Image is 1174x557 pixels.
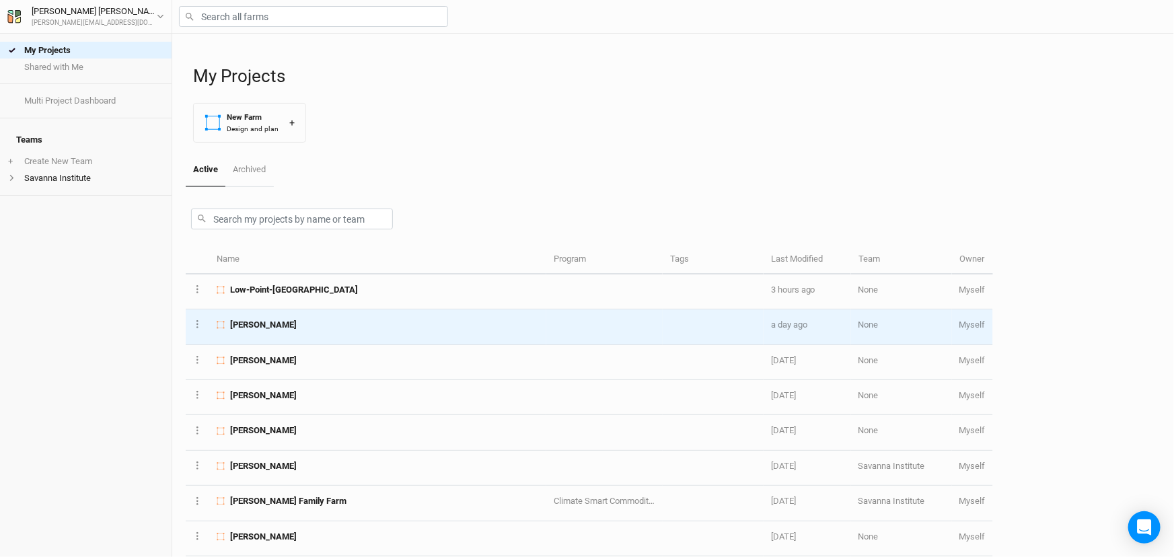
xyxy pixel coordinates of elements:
[771,320,807,330] span: Aug 20, 2025 1:43 PM
[851,415,952,450] td: None
[230,389,297,402] span: Joel Schanbacher
[959,531,986,542] span: meredith@savannainstitute.org
[959,496,986,506] span: meredith@savannainstitute.org
[851,451,952,486] td: Savanna Institute
[193,103,306,143] button: New FarmDesign and plan+
[230,284,358,296] span: Low-Point-Washburn
[554,496,660,506] span: Climate Smart Commodities
[771,425,796,435] span: Jun 6, 2025 2:52 PM
[959,461,986,471] span: meredith@savannainstitute.org
[851,274,952,309] td: None
[230,531,297,543] span: Carly Zierke
[959,425,986,435] span: meredith@savannainstitute.org
[230,355,297,367] span: Steve Lawless
[191,209,393,229] input: Search my projects by name or team
[771,390,796,400] span: Jul 1, 2025 12:29 PM
[771,355,796,365] span: Jul 4, 2025 4:22 PM
[8,126,163,153] h4: Teams
[851,309,952,344] td: None
[851,246,952,274] th: Team
[764,246,851,274] th: Last Modified
[959,390,986,400] span: meredith@savannainstitute.org
[771,531,796,542] span: May 23, 2025 9:26 AM
[32,5,157,18] div: [PERSON_NAME] [PERSON_NAME]
[227,124,279,134] div: Design and plan
[209,246,546,274] th: Name
[851,486,952,521] td: Savanna Institute
[32,18,157,28] div: [PERSON_NAME][EMAIL_ADDRESS][DOMAIN_NAME]
[230,319,297,331] span: Garrett Hilpipre
[289,116,295,130] div: +
[179,6,448,27] input: Search all farms
[1128,511,1161,544] div: Open Intercom Messenger
[959,285,986,295] span: meredith@savannainstitute.org
[959,355,986,365] span: meredith@savannainstitute.org
[851,521,952,556] td: None
[771,461,796,471] span: Jun 6, 2025 12:23 PM
[8,156,13,167] span: +
[7,4,165,28] button: [PERSON_NAME] [PERSON_NAME][PERSON_NAME][EMAIL_ADDRESS][DOMAIN_NAME]
[663,246,764,274] th: Tags
[851,345,952,380] td: None
[227,112,279,123] div: New Farm
[959,320,986,330] span: meredith@savannainstitute.org
[952,246,993,274] th: Owner
[546,246,662,274] th: Program
[230,460,297,472] span: Wade Dooley
[193,66,1161,87] h1: My Projects
[186,153,225,187] a: Active
[771,285,815,295] span: Aug 21, 2025 12:34 PM
[230,495,346,507] span: Zimmer Family Farm
[225,153,273,186] a: Archived
[230,424,297,437] span: Klint Koster
[771,496,796,506] span: Jun 3, 2025 12:09 PM
[851,380,952,415] td: None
